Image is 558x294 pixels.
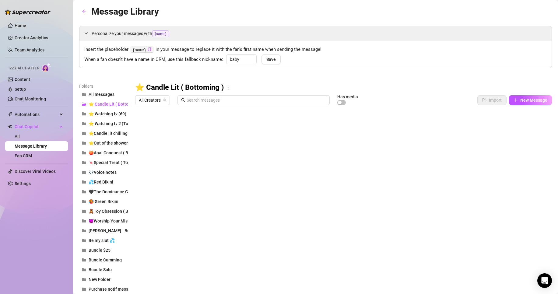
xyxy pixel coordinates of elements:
[91,4,159,19] article: Message Library
[15,23,26,28] a: Home
[89,257,122,262] span: Bundle Cumming
[89,102,141,107] span: ⭐ Candle Lit ( Bottoming )
[89,248,111,253] span: Bundle $25
[82,258,86,262] span: folder
[82,219,86,223] span: folder
[84,31,88,35] span: expanded
[82,9,86,13] span: arrow-left
[82,238,86,243] span: folder
[82,287,86,291] span: folder
[82,141,86,145] span: folder
[266,57,276,62] span: Save
[187,97,326,103] input: Search messages
[15,96,46,101] a: Chat Monitoring
[79,26,552,41] div: Personalize your messages with{name}
[82,268,86,272] span: folder
[9,65,39,71] span: Izzy AI Chatter
[89,228,146,233] span: [PERSON_NAME] - Bundle $25
[152,30,169,37] span: {name}
[163,98,167,102] span: team
[15,122,58,131] span: Chat Copilot
[15,181,31,186] a: Settings
[89,92,114,97] span: All messages
[79,206,128,216] button: 🧸Toy Obsession ( Bottoming )
[79,255,128,265] button: Bundle Cumming
[79,138,128,148] button: ⭐Out of the shower
[514,98,518,102] span: plus
[79,216,128,226] button: 😈Worship Your Mistress
[82,102,86,106] span: folder-open
[82,92,86,96] span: folder
[89,199,118,204] span: 🥵 Green Bikini
[82,170,86,174] span: folder
[89,121,141,126] span: ⭐ Watching tv 2 (Topping)
[131,47,153,53] code: {name}
[15,169,56,174] a: Discover Viral Videos
[89,267,112,272] span: Bundle Solo
[82,277,86,282] span: folder
[82,248,86,252] span: folder
[79,158,128,167] button: 🍬Special Treat ( Topping )
[509,95,552,105] button: New Message
[15,87,26,92] a: Setup
[537,273,552,288] div: Open Intercom Messenger
[82,190,86,194] span: folder
[79,128,128,138] button: ⭐Candle lit chilling ( Topping )
[82,180,86,184] span: folder
[15,33,63,43] a: Creator Analytics
[89,131,149,136] span: ⭐Candle lit chilling ( Topping )
[181,98,185,102] span: search
[42,63,51,72] img: AI Chatter
[8,124,12,129] img: Chat Copilot
[89,238,115,243] span: Be my slut 💦
[15,134,20,139] a: All
[79,177,128,187] button: 💦Red Bikini
[89,141,128,145] span: ⭐Out of the shower
[82,229,86,233] span: folder
[84,46,547,53] span: Insert the placeholder in your message to replace it with the fan’s first name when sending the m...
[82,209,86,213] span: folder
[79,119,128,128] button: ⭐ Watching tv 2 (Topping)
[148,47,152,51] span: copy
[89,170,117,175] span: 🎶Voice notes
[15,144,47,149] a: Message Library
[79,89,128,99] button: All messages
[92,30,547,37] span: Personalize your messages with
[89,180,113,184] span: 💦Red Bikini
[79,236,128,245] button: Be my slut 💦
[79,265,128,275] button: Bundle Solo
[89,111,126,116] span: ⭐ Watching tv (69)
[89,150,148,155] span: 🍑Anal Conquest ( Bottoming )
[82,112,86,116] span: folder
[79,167,128,177] button: 🎶Voice notes
[89,219,137,223] span: 😈Worship Your Mistress
[8,112,13,117] span: thunderbolt
[89,209,148,214] span: 🧸Toy Obsession ( Bottoming )
[15,77,30,82] a: Content
[79,187,128,197] button: 🖤The Dominance Game ( Topping )
[520,98,547,103] span: New Message
[82,151,86,155] span: folder
[226,85,232,90] span: more
[79,284,128,294] button: Purchase notif message
[337,95,358,99] article: Has media
[82,160,86,165] span: folder
[89,287,135,292] span: Purchase notif message
[84,56,223,63] span: When a fan doesn’t have a name in CRM, use this fallback nickname:
[89,189,158,194] span: 🖤The Dominance Game ( Topping )
[79,109,128,119] button: ⭐ Watching tv (69)
[261,54,281,64] button: Save
[89,277,111,282] span: New Folder
[79,197,128,206] button: 🥵 Green Bikini
[148,47,152,52] button: Click to Copy
[89,160,141,165] span: 🍬Special Treat ( Topping )
[15,110,58,119] span: Automations
[82,199,86,204] span: folder
[5,9,51,15] img: logo-BBDzfeDw.svg
[82,121,86,126] span: folder
[79,245,128,255] button: Bundle $25
[15,47,44,52] a: Team Analytics
[139,96,166,105] span: All Creators
[79,275,128,284] button: New Folder
[79,226,128,236] button: [PERSON_NAME] - Bundle $25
